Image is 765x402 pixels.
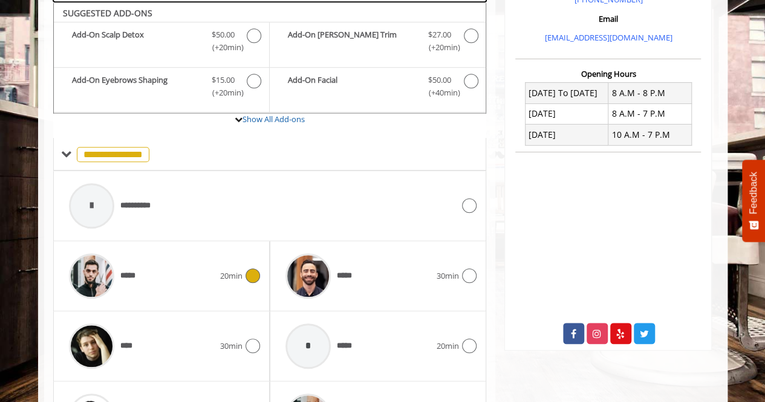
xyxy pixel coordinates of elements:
button: Feedback - Show survey [742,160,765,242]
b: Add-On [PERSON_NAME] Trim [288,28,416,54]
td: [DATE] [525,103,608,124]
span: $50.00 [212,28,235,41]
label: Add-On Scalp Detox [60,28,263,57]
span: 20min [437,340,459,352]
span: 20min [220,270,243,282]
span: (+40min ) [422,86,457,99]
label: Add-On Beard Trim [276,28,480,57]
span: (+20min ) [205,86,241,99]
label: Add-On Facial [276,74,480,102]
td: 8 A.M - 7 P.M [608,103,692,124]
span: $50.00 [428,74,451,86]
span: Feedback [748,172,759,214]
span: (+20min ) [205,41,241,54]
span: 30min [220,340,243,352]
b: Add-On Scalp Detox [72,28,200,54]
a: Show All Add-ons [243,114,305,125]
b: Add-On Eyebrows Shaping [72,74,200,99]
a: [EMAIL_ADDRESS][DOMAIN_NAME] [544,32,672,43]
b: Add-On Facial [288,74,416,99]
b: SUGGESTED ADD-ONS [63,7,152,19]
td: 10 A.M - 7 P.M [608,125,692,145]
div: The Made Man Haircut Add-onS [53,2,487,114]
h3: Opening Hours [515,70,701,78]
span: $15.00 [212,74,235,86]
span: (+20min ) [422,41,457,54]
td: [DATE] To [DATE] [525,83,608,103]
h3: Email [518,15,698,23]
span: 30min [437,270,459,282]
td: [DATE] [525,125,608,145]
td: 8 A.M - 8 P.M [608,83,692,103]
label: Add-On Eyebrows Shaping [60,74,263,102]
span: $27.00 [428,28,451,41]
